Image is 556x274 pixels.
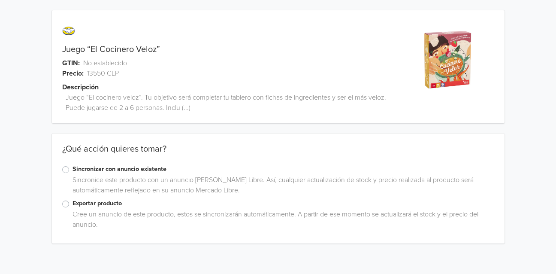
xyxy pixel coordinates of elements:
img: product_image [415,27,480,92]
span: Descripción [62,82,99,92]
div: Sincronice este producto con un anuncio [PERSON_NAME] Libre. Así, cualquier actualización de stoc... [69,175,494,199]
label: Sincronizar con anuncio existente [73,164,494,174]
span: 13550 CLP [87,68,119,79]
span: Juego “El cocinero veloz”. Tu objetivo será completar tu tablero con fichas de ingredientes y ser... [66,92,402,113]
label: Exportar producto [73,199,494,208]
div: Cree un anuncio de este producto, estos se sincronizarán automáticamente. A partir de ese momento... [69,209,494,233]
div: ¿Qué acción quieres tomar? [52,144,505,164]
span: GTIN: [62,58,80,68]
span: No establecido [83,58,127,68]
span: Precio: [62,68,84,79]
a: Juego “El Cocinero Veloz” [62,44,160,55]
